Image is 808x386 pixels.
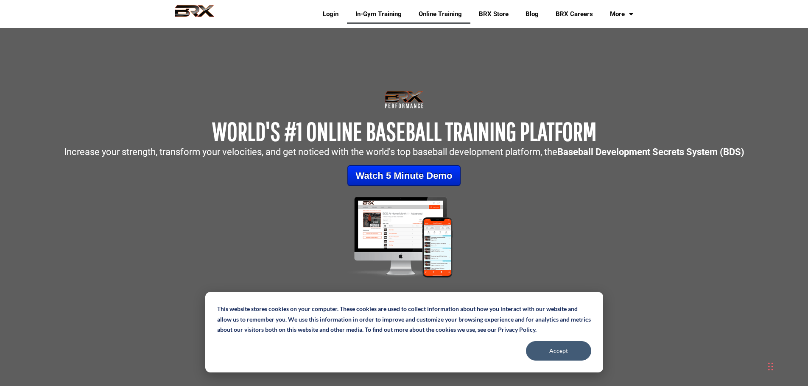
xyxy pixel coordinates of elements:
div: Navigation Menu [308,4,642,24]
p: This website stores cookies on your computer. These cookies are used to collect information about... [217,304,591,335]
a: Online Training [410,4,470,24]
img: Transparent-Black-BRX-Logo-White-Performance [383,89,425,110]
strong: Baseball Development Secrets System (BDS) [557,147,744,157]
div: Drag [768,354,773,379]
a: BRX Store [470,4,517,24]
a: More [601,4,642,24]
span: WORLD'S #1 ONLINE BASEBALL TRAINING PLATFORM [212,117,596,146]
img: BRX Performance [167,5,222,23]
a: Blog [517,4,547,24]
a: In-Gym Training [347,4,410,24]
button: Accept [526,341,591,361]
a: BRX Careers [547,4,601,24]
a: Login [314,4,347,24]
img: Mockup-2-large [337,194,471,280]
a: Watch 5 Minute Demo [347,165,461,186]
iframe: Chat Widget [688,294,808,386]
p: Increase your strength, transform your velocities, and get noticed with the world's top baseball ... [4,147,804,157]
div: Cookie banner [205,292,603,372]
